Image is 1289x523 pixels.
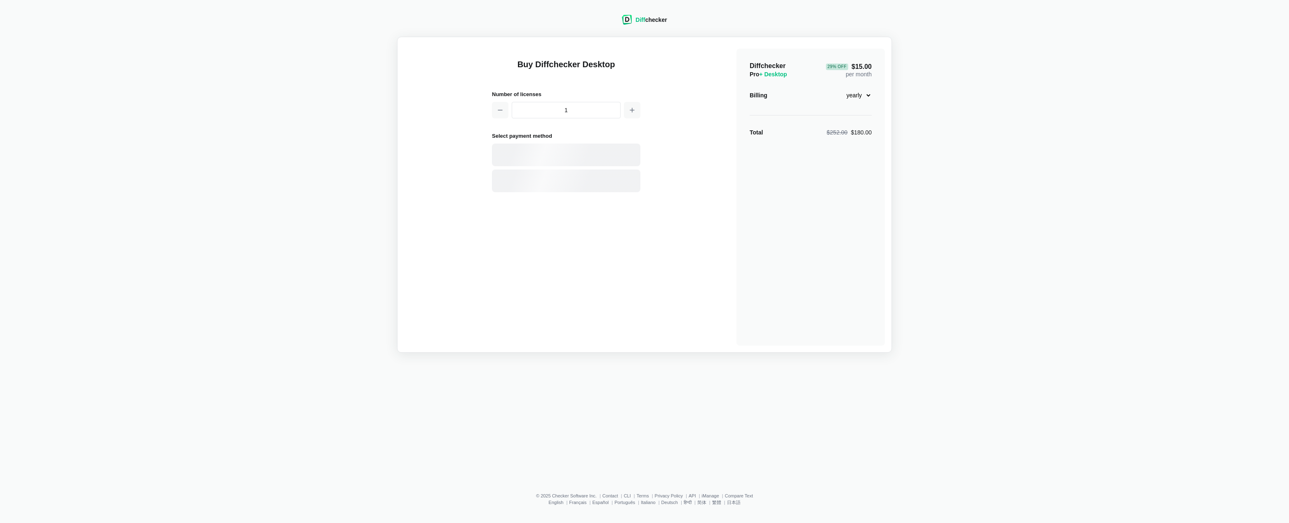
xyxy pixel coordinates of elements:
h2: Select payment method [492,132,640,140]
a: Español [592,500,609,505]
a: 日本語 [727,500,741,505]
div: 29 % Off [826,64,848,70]
strong: Total [750,129,763,136]
a: Français [569,500,586,505]
a: Terms [637,493,649,498]
a: 简体 [697,500,706,505]
span: Pro [750,71,787,78]
a: Português [614,500,635,505]
a: Italiano [641,500,655,505]
a: Contact [602,493,618,498]
a: हिन्दी [684,500,692,505]
a: API [689,493,696,498]
span: $15.00 [826,64,872,70]
img: Diffchecker logo [622,15,632,25]
h2: Number of licenses [492,90,640,99]
h1: Buy Diffchecker Desktop [492,59,640,80]
a: Compare Text [725,493,753,498]
div: Billing [750,91,767,99]
span: Diffchecker [750,62,786,69]
input: 1 [512,102,621,118]
div: checker [635,16,667,24]
li: © 2025 Checker Software Inc. [536,493,602,498]
a: English [548,500,563,505]
span: + Desktop [759,71,787,78]
a: 繁體 [712,500,721,505]
a: Deutsch [661,500,678,505]
a: Diffchecker logoDiffchecker [622,19,667,26]
a: iManage [702,493,719,498]
a: CLI [624,493,631,498]
a: Privacy Policy [655,493,683,498]
span: $252.00 [827,129,848,136]
div: per month [826,62,872,78]
span: Diff [635,16,645,23]
div: $180.00 [827,128,872,137]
